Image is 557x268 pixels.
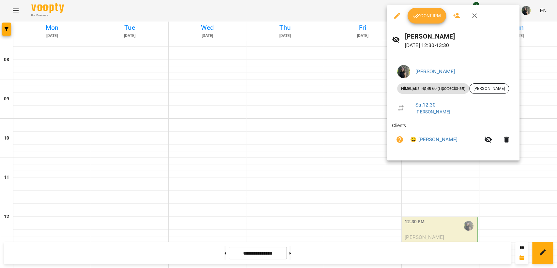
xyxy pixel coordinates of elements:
a: Sa , 12:30 [415,102,436,108]
a: [PERSON_NAME] [415,109,450,114]
button: Confirm [408,8,446,24]
span: Confirm [413,12,441,20]
div: [PERSON_NAME] [469,83,509,94]
button: Unpaid. Bill the attendance? [392,132,408,147]
span: Німецька індив 60 (Професіонал) [397,86,469,92]
a: 😀 [PERSON_NAME] [410,136,457,143]
a: [PERSON_NAME] [415,68,455,75]
img: cee650bf85ea97b15583ede96205305a.jpg [397,65,410,78]
h6: [PERSON_NAME] [405,31,514,42]
ul: Clients [392,122,514,153]
span: [PERSON_NAME] [470,86,509,92]
p: [DATE] 12:30 - 13:30 [405,42,514,49]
